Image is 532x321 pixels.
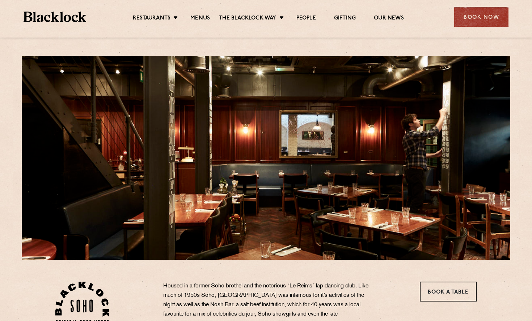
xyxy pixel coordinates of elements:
a: Our News [374,15,404,23]
img: BL_Textured_Logo-footer-cropped.svg [24,12,86,22]
a: The Blacklock Way [219,15,276,23]
div: Book Now [454,7,508,27]
a: Gifting [334,15,356,23]
a: Menus [190,15,210,23]
a: Restaurants [133,15,170,23]
a: People [296,15,316,23]
a: Book a Table [420,282,477,302]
